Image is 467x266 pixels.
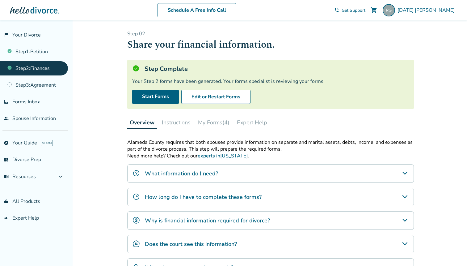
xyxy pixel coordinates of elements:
h5: Step Complete [145,65,188,73]
h1: Share your financial information. [127,37,414,52]
button: Expert Help [234,116,270,129]
h4: How long do I have to complete these forms? [145,193,262,201]
span: groups [4,216,9,221]
img: How long do I have to complete these forms? [133,193,140,200]
button: Edit or Restart Forms [181,90,250,104]
span: flag_2 [4,32,9,37]
span: list_alt_check [4,157,9,162]
a: phone_in_talkGet Support [334,7,365,13]
span: Get Support [342,7,365,13]
img: Does the court see this information? [133,240,140,247]
span: menu_book [4,174,9,179]
span: [DATE] [PERSON_NAME] [398,7,457,14]
span: phone_in_talk [334,8,339,13]
span: expand_more [57,173,64,180]
p: Alameda County requires that both spouses provide information on separate and marital assets, deb... [127,139,414,152]
span: Forms Inbox [12,98,40,105]
div: Does the court see this information? [127,235,414,253]
h4: Why is financial information required for divorce? [145,217,270,225]
a: experts in[US_STATE] [198,152,248,159]
h4: Does the court see this information? [145,240,237,248]
img: What information do I need? [133,169,140,177]
p: Need more help? Check out our . [127,152,414,159]
iframe: Chat Widget [436,236,467,266]
img: Why is financial information required for divorce? [133,217,140,224]
span: explore [4,140,9,145]
a: Schedule A Free Info Call [158,3,236,17]
button: My Forms(4) [196,116,232,129]
span: inbox [4,99,9,104]
h4: What information do I need? [145,169,218,178]
button: Instructions [159,116,193,129]
img: raja.gangopadhya@gmail.com [383,4,395,16]
button: Overview [127,116,157,129]
span: AI beta [41,140,53,146]
span: shopping_basket [4,199,9,204]
div: Why is financial information required for divorce? [127,211,414,230]
a: Start Forms [132,90,179,104]
span: Resources [4,173,36,180]
div: Your Step 2 forms have been generated. Your forms specialist is reviewing your forms. [132,78,409,85]
div: How long do I have to complete these forms? [127,188,414,206]
span: shopping_cart [370,6,378,14]
div: What information do I need? [127,164,414,183]
span: people [4,116,9,121]
p: Step 0 2 [127,30,414,37]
